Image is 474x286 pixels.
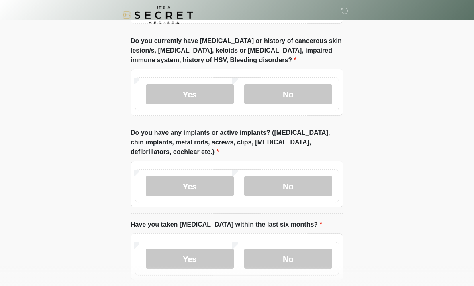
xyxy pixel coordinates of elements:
[146,249,234,269] label: Yes
[244,249,332,269] label: No
[146,176,234,196] label: Yes
[244,84,332,104] label: No
[123,6,193,24] img: It's A Secret Med Spa Logo
[131,128,343,157] label: Do you have any implants or active implants? ([MEDICAL_DATA], chin implants, metal rods, screws, ...
[131,36,343,65] label: Do you currently have [MEDICAL_DATA] or history of cancerous skin lesion/s, [MEDICAL_DATA], keloi...
[146,84,234,104] label: Yes
[244,176,332,196] label: No
[131,220,322,229] label: Have you taken [MEDICAL_DATA] within the last six months?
